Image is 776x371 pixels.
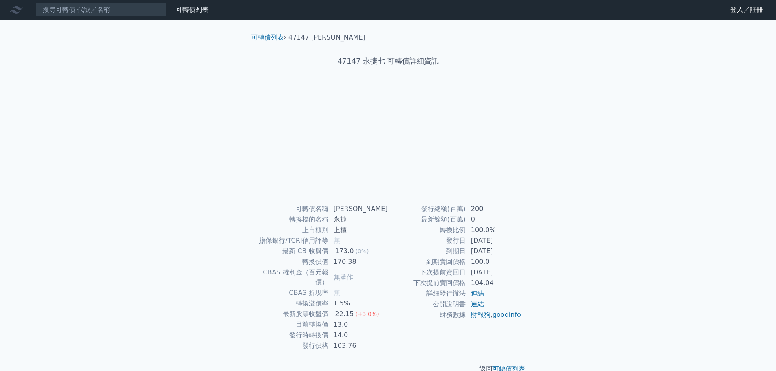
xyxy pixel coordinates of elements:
td: , [466,310,522,320]
td: 103.76 [329,340,388,351]
td: 目前轉換價 [255,319,329,330]
td: 財務數據 [388,310,466,320]
td: 發行價格 [255,340,329,351]
a: 可轉債列表 [176,6,209,13]
td: 發行時轉換價 [255,330,329,340]
td: 永捷 [329,214,388,225]
a: 連結 [471,290,484,297]
td: 上市櫃別 [255,225,329,235]
td: 轉換標的名稱 [255,214,329,225]
td: 100.0 [466,257,522,267]
span: 無 [334,289,340,296]
td: 下次提前賣回日 [388,267,466,278]
td: 0 [466,214,522,225]
td: [PERSON_NAME] [329,204,388,214]
td: 擔保銀行/TCRI信用評等 [255,235,329,246]
td: 最新股票收盤價 [255,309,329,319]
td: 170.38 [329,257,388,267]
td: 詳細發行辦法 [388,288,466,299]
td: 發行日 [388,235,466,246]
td: 公開說明書 [388,299,466,310]
td: [DATE] [466,267,522,278]
span: 無 [334,237,340,244]
td: 下次提前賣回價格 [388,278,466,288]
div: 22.15 [334,309,356,319]
td: 104.04 [466,278,522,288]
td: 可轉債名稱 [255,204,329,214]
td: CBAS 折現率 [255,288,329,298]
td: 最新餘額(百萬) [388,214,466,225]
a: 可轉債列表 [251,33,284,41]
td: 最新 CB 收盤價 [255,246,329,257]
a: goodinfo [492,311,521,318]
td: 1.5% [329,298,388,309]
h1: 47147 永捷七 可轉債詳細資訊 [245,55,532,67]
input: 搜尋可轉債 代號／名稱 [36,3,166,17]
a: 財報狗 [471,311,490,318]
td: 上櫃 [329,225,388,235]
td: 200 [466,204,522,214]
td: [DATE] [466,246,522,257]
td: 到期賣回價格 [388,257,466,267]
td: 轉換價值 [255,257,329,267]
div: 173.0 [334,246,356,256]
td: 100.0% [466,225,522,235]
li: › [251,33,286,42]
td: 13.0 [329,319,388,330]
td: 14.0 [329,330,388,340]
td: 轉換比例 [388,225,466,235]
span: (+3.0%) [355,311,379,317]
td: CBAS 權利金（百元報價） [255,267,329,288]
td: 到期日 [388,246,466,257]
a: 登入／註冊 [724,3,769,16]
td: 發行總額(百萬) [388,204,466,214]
span: (0%) [355,248,369,255]
li: 47147 [PERSON_NAME] [288,33,365,42]
td: [DATE] [466,235,522,246]
span: 無承作 [334,273,353,281]
td: 轉換溢價率 [255,298,329,309]
a: 連結 [471,300,484,308]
